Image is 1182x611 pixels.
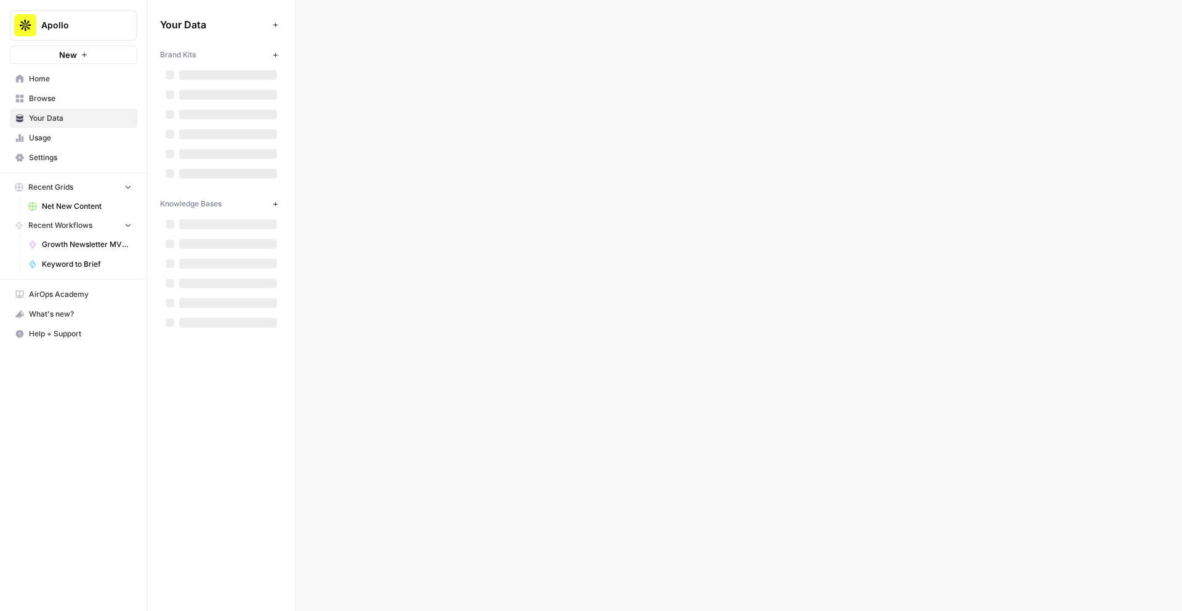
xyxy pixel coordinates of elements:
[42,239,132,250] span: Growth Newsletter MVP 1.1
[10,304,137,324] button: What's new?
[29,289,132,300] span: AirOps Academy
[29,113,132,124] span: Your Data
[41,19,116,31] span: Apollo
[10,10,137,41] button: Workspace: Apollo
[23,196,137,216] a: Net New Content
[10,285,137,304] a: AirOps Academy
[160,17,268,32] span: Your Data
[10,178,137,196] button: Recent Grids
[10,46,137,64] button: New
[23,235,137,254] a: Growth Newsletter MVP 1.1
[10,69,137,89] a: Home
[42,259,132,270] span: Keyword to Brief
[28,220,92,231] span: Recent Workflows
[160,49,196,60] span: Brand Kits
[23,254,137,274] a: Keyword to Brief
[10,305,137,323] div: What's new?
[10,216,137,235] button: Recent Workflows
[29,73,132,84] span: Home
[29,152,132,163] span: Settings
[10,89,137,108] a: Browse
[14,14,36,36] img: Apollo Logo
[59,49,77,61] span: New
[10,108,137,128] a: Your Data
[10,148,137,168] a: Settings
[160,198,222,209] span: Knowledge Bases
[10,128,137,148] a: Usage
[10,324,137,344] button: Help + Support
[29,328,132,339] span: Help + Support
[42,201,132,212] span: Net New Content
[28,182,73,193] span: Recent Grids
[29,93,132,104] span: Browse
[29,132,132,144] span: Usage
